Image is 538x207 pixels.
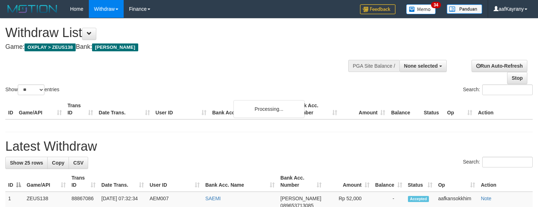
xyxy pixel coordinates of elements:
[5,139,533,154] h1: Latest Withdraw
[18,84,44,95] select: Showentries
[408,196,429,202] span: Accepted
[463,157,533,167] label: Search:
[447,4,482,14] img: panduan.png
[482,157,533,167] input: Search:
[205,196,221,201] a: SAEMI
[421,99,444,119] th: Status
[360,4,396,14] img: Feedback.jpg
[292,99,340,119] th: Bank Acc. Number
[5,157,48,169] a: Show 25 rows
[5,171,24,192] th: ID: activate to sort column descending
[372,171,405,192] th: Balance: activate to sort column ascending
[324,171,372,192] th: Amount: activate to sort column ascending
[388,99,421,119] th: Balance
[5,26,351,40] h1: Withdraw List
[98,171,147,192] th: Date Trans.: activate to sort column ascending
[463,84,533,95] label: Search:
[69,171,98,192] th: Trans ID: activate to sort column ascending
[278,171,324,192] th: Bank Acc. Number: activate to sort column ascending
[153,99,210,119] th: User ID
[52,160,64,166] span: Copy
[10,160,43,166] span: Show 25 rows
[507,72,527,84] a: Stop
[481,196,491,201] a: Note
[340,99,388,119] th: Amount
[24,171,69,192] th: Game/API: activate to sort column ascending
[203,171,278,192] th: Bank Acc. Name: activate to sort column ascending
[348,60,399,72] div: PGA Site Balance /
[482,84,533,95] input: Search:
[147,171,203,192] th: User ID: activate to sort column ascending
[209,99,291,119] th: Bank Acc. Name
[47,157,69,169] a: Copy
[406,4,436,14] img: Button%20Memo.svg
[405,171,435,192] th: Status: activate to sort column ascending
[5,84,59,95] label: Show entries
[431,2,441,8] span: 34
[5,43,351,51] h4: Game: Bank:
[472,60,527,72] a: Run Auto-Refresh
[16,99,65,119] th: Game/API
[5,4,59,14] img: MOTION_logo.png
[96,99,153,119] th: Date Trans.
[65,99,96,119] th: Trans ID
[92,43,138,51] span: [PERSON_NAME]
[478,171,533,192] th: Action
[233,100,305,118] div: Processing...
[5,99,16,119] th: ID
[69,157,88,169] a: CSV
[404,63,438,69] span: None selected
[444,99,475,119] th: Op
[73,160,84,166] span: CSV
[475,99,533,119] th: Action
[435,171,478,192] th: Op: activate to sort column ascending
[280,196,321,201] span: [PERSON_NAME]
[25,43,76,51] span: OXPLAY > ZEUS138
[399,60,447,72] button: None selected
